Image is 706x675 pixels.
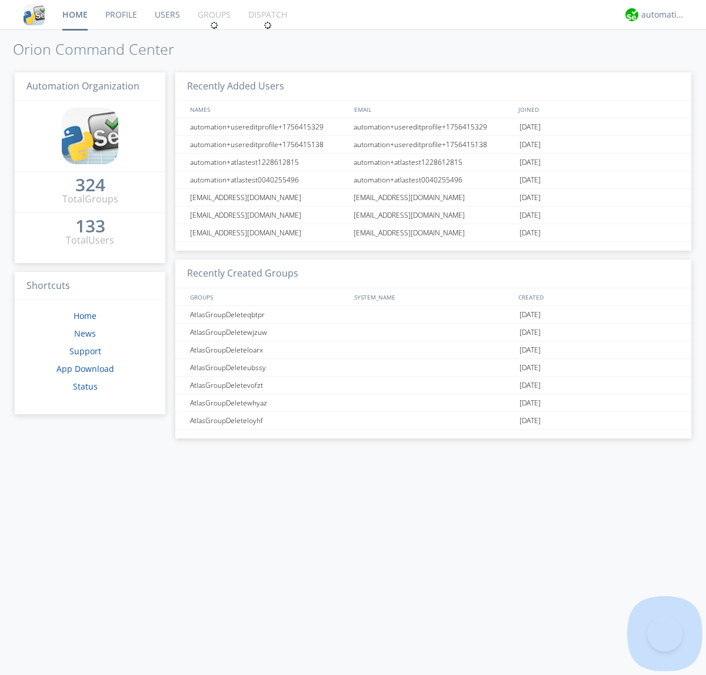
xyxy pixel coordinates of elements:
[75,220,105,234] a: 133
[519,359,541,377] span: [DATE]
[515,101,680,118] div: JOINED
[66,234,114,247] div: Total Users
[351,189,517,206] div: [EMAIL_ADDRESS][DOMAIN_NAME]
[187,412,350,429] div: AtlasGroupDeleteloyhf
[187,189,350,206] div: [EMAIL_ADDRESS][DOMAIN_NAME]
[56,363,114,374] a: App Download
[187,341,350,358] div: AtlasGroupDeleteloarx
[519,341,541,359] span: [DATE]
[75,179,105,191] div: 324
[175,412,691,430] a: AtlasGroupDeleteloyhf[DATE]
[351,288,515,305] div: SYSTEM_NAME
[175,118,691,136] a: automation+usereditprofile+1756415329automation+usereditprofile+1756415329[DATE]
[175,136,691,154] a: automation+usereditprofile+1756415138automation+usereditprofile+1756415138[DATE]
[175,154,691,171] a: automation+atlastest1228612815automation+atlastest1228612815[DATE]
[187,171,350,188] div: automation+atlastest0040255496
[187,377,350,394] div: AtlasGroupDeletevofzt
[187,306,350,323] div: AtlasGroupDeleteqbtpr
[351,207,517,224] div: [EMAIL_ADDRESS][DOMAIN_NAME]
[187,101,348,118] div: NAMES
[519,412,541,430] span: [DATE]
[187,359,350,376] div: AtlasGroupDeleteubssy
[175,306,691,324] a: AtlasGroupDeleteqbtpr[DATE]
[351,171,517,188] div: automation+atlastest0040255496
[351,118,517,135] div: automation+usereditprofile+1756415329
[519,306,541,324] span: [DATE]
[175,207,691,224] a: [EMAIL_ADDRESS][DOMAIN_NAME][EMAIL_ADDRESS][DOMAIN_NAME][DATE]
[175,359,691,377] a: AtlasGroupDeleteubssy[DATE]
[519,171,541,189] span: [DATE]
[175,394,691,412] a: AtlasGroupDeletewhyaz[DATE]
[187,394,350,411] div: AtlasGroupDeletewhyaz
[74,310,96,321] a: Home
[74,328,96,339] a: News
[625,8,638,21] img: d2d01cd9b4174d08988066c6d424eccd
[351,224,517,241] div: [EMAIL_ADDRESS][DOMAIN_NAME]
[15,272,165,301] h3: Shortcuts
[73,381,98,392] a: Status
[519,154,541,171] span: [DATE]
[69,345,101,357] a: Support
[187,324,350,341] div: AtlasGroupDeletewjzuw
[175,224,691,242] a: [EMAIL_ADDRESS][DOMAIN_NAME][EMAIL_ADDRESS][DOMAIN_NAME][DATE]
[187,118,350,135] div: automation+usereditprofile+1756415329
[515,288,680,305] div: CREATED
[519,118,541,136] span: [DATE]
[62,192,118,206] div: Total Groups
[351,101,515,118] div: EMAIL
[187,207,350,224] div: [EMAIL_ADDRESS][DOMAIN_NAME]
[187,224,350,241] div: [EMAIL_ADDRESS][DOMAIN_NAME]
[75,220,105,232] div: 133
[519,189,541,207] span: [DATE]
[647,616,682,651] iframe: Toggle Customer Support
[175,324,691,341] a: AtlasGroupDeletewjzuw[DATE]
[175,260,691,288] h3: Recently Created Groups
[24,4,45,25] img: cddb5a64eb264b2086981ab96f4c1ba7
[519,394,541,412] span: [DATE]
[175,341,691,359] a: AtlasGroupDeleteloarx[DATE]
[187,154,350,171] div: automation+atlastest1228612815
[351,136,517,153] div: automation+usereditprofile+1756415138
[264,21,272,29] img: spin.svg
[519,377,541,394] span: [DATE]
[26,79,139,92] span: Automation Organization
[641,9,685,21] div: automation+atlas
[519,324,541,341] span: [DATE]
[175,189,691,207] a: [EMAIL_ADDRESS][DOMAIN_NAME][EMAIL_ADDRESS][DOMAIN_NAME][DATE]
[210,21,218,29] img: spin.svg
[519,136,541,154] span: [DATE]
[519,224,541,242] span: [DATE]
[187,136,350,153] div: automation+usereditprofile+1756415138
[175,72,691,101] h3: Recently Added Users
[187,288,348,305] div: GROUPS
[175,171,691,189] a: automation+atlastest0040255496automation+atlastest0040255496[DATE]
[75,179,105,192] a: 324
[175,377,691,394] a: AtlasGroupDeletevofzt[DATE]
[519,207,541,224] span: [DATE]
[62,108,118,164] img: cddb5a64eb264b2086981ab96f4c1ba7
[351,154,517,171] div: automation+atlastest1228612815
